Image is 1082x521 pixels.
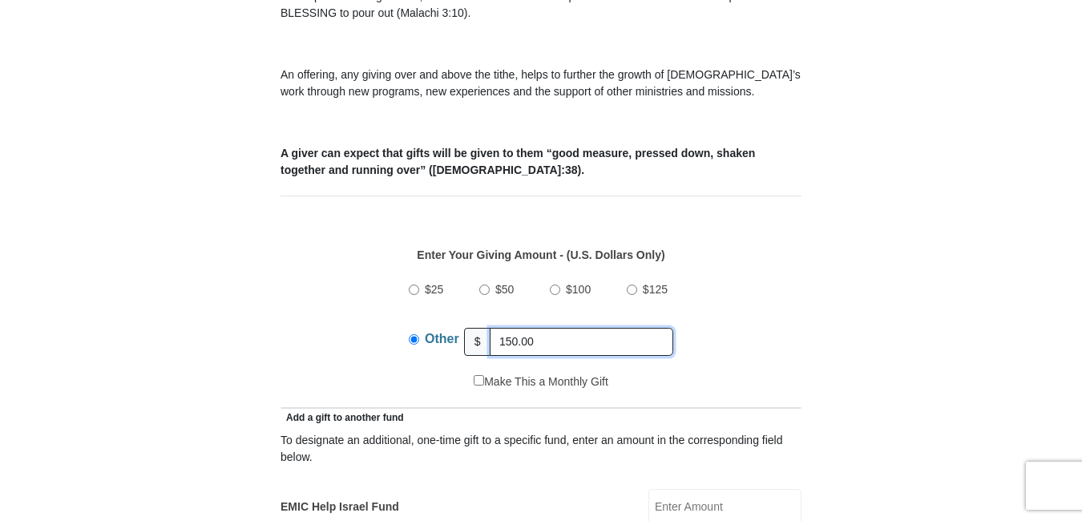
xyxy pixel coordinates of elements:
span: $25 [425,283,443,296]
span: $50 [495,283,514,296]
label: EMIC Help Israel Fund [281,499,399,515]
span: $125 [643,283,668,296]
input: Other Amount [490,328,673,356]
b: A giver can expect that gifts will be given to them “good measure, pressed down, shaken together ... [281,147,755,176]
p: An offering, any giving over and above the tithe, helps to further the growth of [DEMOGRAPHIC_DAT... [281,67,801,100]
span: Other [425,332,459,345]
span: $100 [566,283,591,296]
span: $ [464,328,491,356]
span: Add a gift to another fund [281,412,404,423]
input: Make This a Monthly Gift [474,375,484,386]
label: Make This a Monthly Gift [474,374,608,390]
strong: Enter Your Giving Amount - (U.S. Dollars Only) [417,248,664,261]
div: To designate an additional, one-time gift to a specific fund, enter an amount in the correspondin... [281,432,801,466]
